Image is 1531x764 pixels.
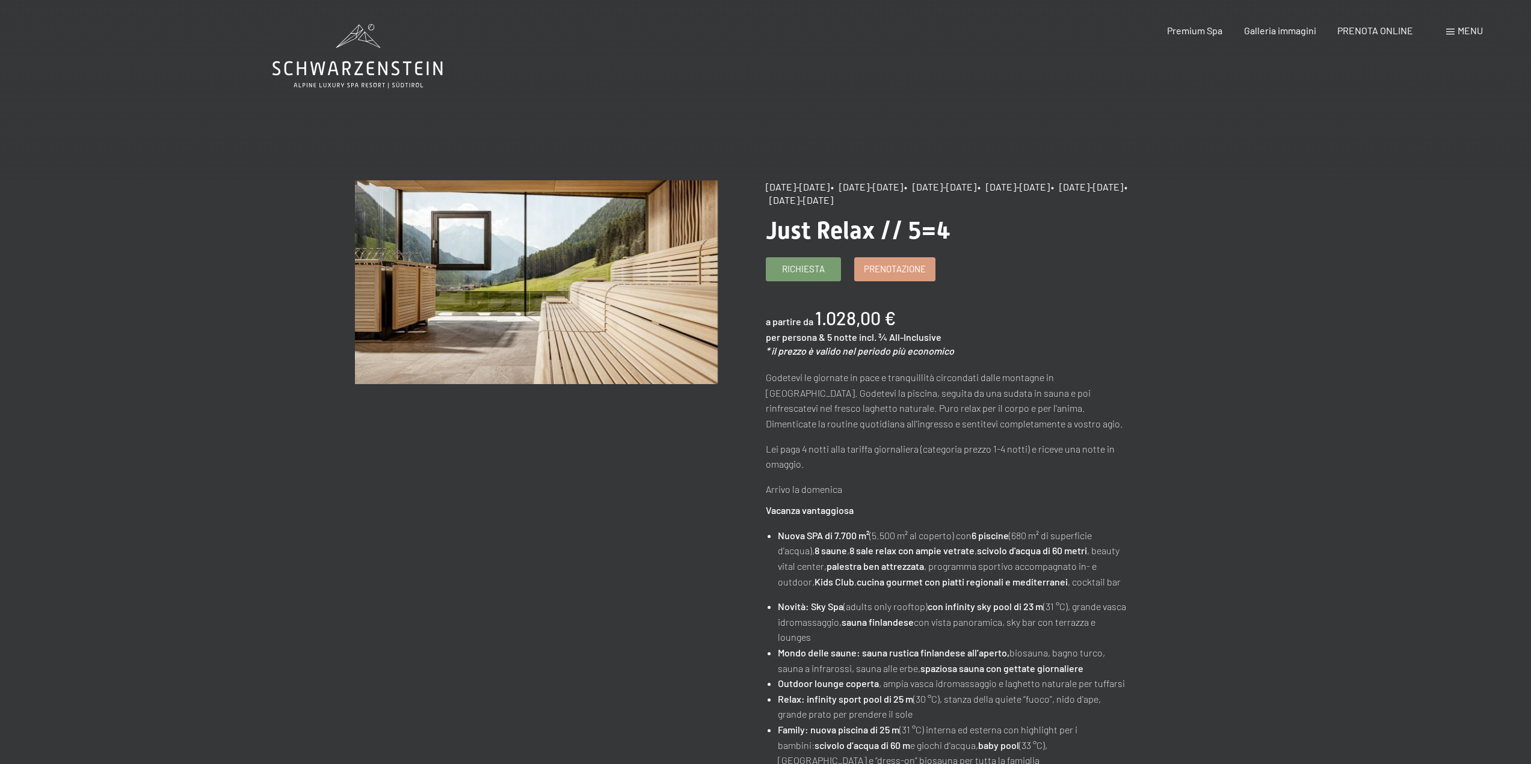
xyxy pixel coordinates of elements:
[766,481,1129,497] p: Arrivo la domenica
[778,530,869,541] strong: Nuova SPA di 7.700 m²
[920,662,1083,674] strong: spaziosa sauna con gettate giornaliere
[815,307,896,329] b: 1.028,00 €
[842,616,914,628] strong: sauna finlandese
[977,545,1087,556] strong: scivolo d'acqua di 60 metri
[778,693,913,704] strong: Relax: infinity sport pool di 25 m
[766,258,840,281] a: Richiesta
[766,441,1129,472] p: Lei paga 4 notti alla tariffa giornaliera (categoria prezzo 1-4 notti) e riceve una notte in omag...
[766,370,1129,431] p: Godetevi le giornate in pace e tranquillità circondati dalle montagne in [GEOGRAPHIC_DATA]. Godet...
[827,560,924,572] strong: palestra ben attrezzata
[831,181,903,192] span: • [DATE]-[DATE]
[782,263,825,275] span: Richiesta
[815,545,847,556] strong: 8 saune
[766,216,950,245] span: Just Relax // 5=4
[766,504,854,516] strong: Vacanza vantaggiosa
[766,331,825,343] span: per persona &
[855,258,935,281] a: Prenotazione
[1167,25,1222,36] a: Premium Spa
[778,647,1009,658] strong: Mondo delle saune: sauna rustica finlandese all’aperto,
[778,599,1128,645] li: (adults only rooftop) (31 °C), grande vasca idromassaggio, con vista panoramica, sky bar con terr...
[827,331,857,343] span: 5 notte
[928,601,1043,612] strong: con infinity sky pool di 23 m
[778,677,844,689] strong: Outdoor lounge
[864,263,926,275] span: Prenotazione
[815,576,854,587] strong: Kids Club
[766,345,954,356] em: * il prezzo è valido nel periodo più economico
[778,528,1128,589] li: (5.500 m² al coperto) con (680 m² di superficie d'acqua), , , , beauty vital center, , programma ...
[1337,25,1413,36] a: PRENOTA ONLINE
[778,601,843,612] strong: Novità: Sky Spa
[859,331,941,343] span: incl. ¾ All-Inclusive
[1051,181,1123,192] span: • [DATE]-[DATE]
[857,576,1068,587] strong: cucina gourmet con piatti regionali e mediterranei
[972,530,1009,541] strong: 6 piscine
[849,545,975,556] strong: 8 sale relax con ampie vetrate
[355,180,718,384] img: Just Relax // 5=4
[904,181,976,192] span: • [DATE]-[DATE]
[766,181,830,192] span: [DATE]-[DATE]
[778,724,899,735] strong: Family: nuova piscina di 25 m
[1244,25,1316,36] a: Galleria immagini
[766,316,813,327] span: a partire da
[778,691,1128,722] li: (30 °C), stanza della quiete “fuoco”, nido d'ape, grande prato per prendere il sole
[846,677,879,689] strong: coperta
[978,739,1019,751] strong: baby pool
[778,676,1128,691] li: , ampia vasca idromassaggio e laghetto naturale per tuffarsi
[978,181,1050,192] span: • [DATE]-[DATE]
[815,739,910,751] strong: scivolo d’acqua di 60 m
[1458,25,1483,36] span: Menu
[778,645,1128,676] li: biosauna, bagno turco, sauna a infrarossi, sauna alle erbe,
